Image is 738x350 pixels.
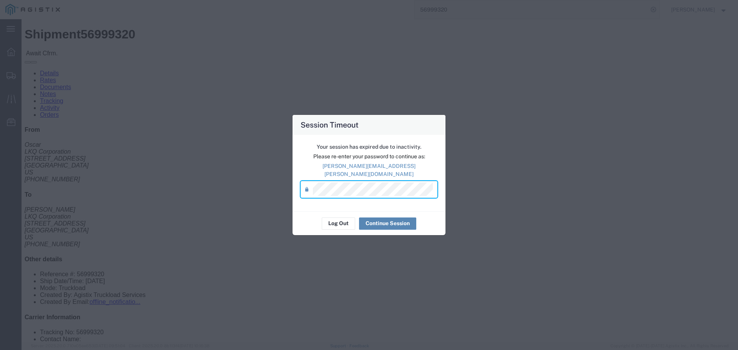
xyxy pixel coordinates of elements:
p: Your session has expired due to inactivity. [301,143,437,151]
h4: Session Timeout [301,119,359,130]
button: Log Out [322,217,355,230]
p: [PERSON_NAME][EMAIL_ADDRESS][PERSON_NAME][DOMAIN_NAME] [301,162,437,178]
p: Please re-enter your password to continue as: [301,153,437,161]
button: Continue Session [359,217,416,230]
